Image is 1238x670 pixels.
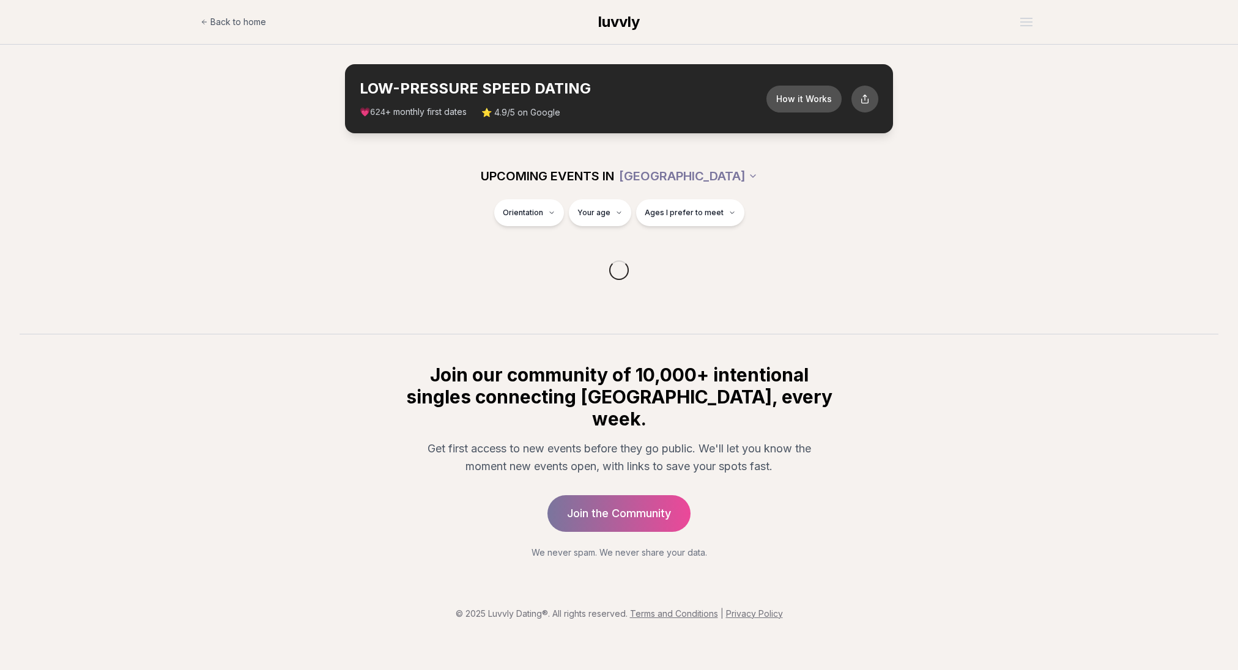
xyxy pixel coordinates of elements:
span: Back to home [210,16,266,28]
button: [GEOGRAPHIC_DATA] [619,163,758,190]
span: Your age [577,208,610,218]
p: Get first access to new events before they go public. We'll let you know the moment new events op... [413,440,825,476]
button: Your age [569,199,631,226]
a: Terms and Conditions [630,608,718,619]
a: Back to home [201,10,266,34]
span: Orientation [503,208,543,218]
span: Ages I prefer to meet [645,208,724,218]
p: We never spam. We never share your data. [404,547,834,559]
span: UPCOMING EVENTS IN [481,167,614,185]
a: Join the Community [547,495,691,532]
span: 624 [370,108,385,117]
button: Orientation [494,199,564,226]
span: ⭐ 4.9/5 on Google [481,106,560,119]
button: Open menu [1015,13,1037,31]
a: Privacy Policy [726,608,783,619]
button: Ages I prefer to meet [636,199,744,226]
h2: LOW-PRESSURE SPEED DATING [360,79,766,98]
a: luvvly [598,12,640,32]
h2: Join our community of 10,000+ intentional singles connecting [GEOGRAPHIC_DATA], every week. [404,364,834,430]
p: © 2025 Luvvly Dating®. All rights reserved. [10,608,1228,620]
span: luvvly [598,13,640,31]
span: | [721,608,724,619]
span: 💗 + monthly first dates [360,106,467,119]
button: How it Works [766,86,842,112]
